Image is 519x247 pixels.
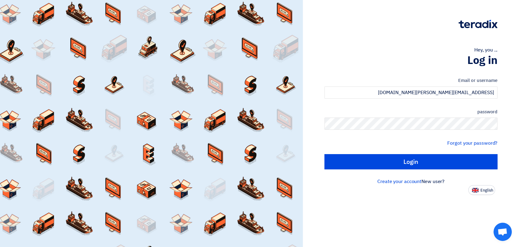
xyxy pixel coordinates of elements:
input: Login [324,154,497,169]
font: New user? [421,178,445,185]
button: English [468,185,495,195]
font: Email or username [458,77,497,84]
a: Create your account [377,178,421,185]
font: Hey, you ... [474,46,497,54]
font: password [477,108,497,115]
img: Teradix logo [458,20,497,28]
img: en-US.png [472,188,479,192]
a: Forgot your password? [447,139,497,147]
font: English [480,187,493,193]
font: Log in [467,52,497,69]
input: Enter your work email or username... [324,86,497,99]
div: Open chat [493,223,512,241]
